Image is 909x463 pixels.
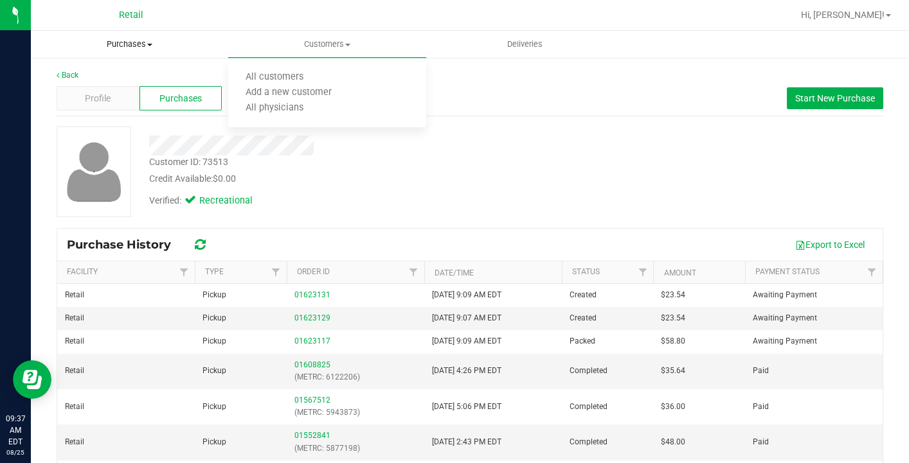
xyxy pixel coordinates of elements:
p: 09:37 AM EDT [6,413,25,448]
a: 01623129 [294,313,330,322]
span: Hi, [PERSON_NAME]! [801,10,885,20]
span: [DATE] 9:07 AM EDT [432,312,501,324]
span: Retail [65,436,84,448]
span: Created [570,312,597,324]
span: Deliveries [490,39,560,50]
span: Created [570,289,597,301]
span: Add a new customer [228,87,349,98]
span: Retail [65,289,84,301]
span: Pickup [203,312,226,324]
span: Paid [753,436,769,448]
span: Retail [65,401,84,413]
span: Paid [753,401,769,413]
span: Pickup [203,335,226,347]
a: Deliveries [426,31,624,58]
span: Purchase History [67,238,184,252]
a: Order ID [297,267,330,276]
span: Completed [570,401,607,413]
a: Filter [861,261,883,283]
div: Credit Available: [149,172,553,186]
span: [DATE] 2:43 PM EDT [432,436,501,448]
a: 01623131 [294,290,330,299]
a: Filter [265,261,287,283]
span: [DATE] 4:26 PM EDT [432,365,501,377]
a: Filter [403,261,424,283]
img: user-icon.png [60,139,128,205]
span: $23.54 [661,312,685,324]
iframe: Resource center [13,360,51,399]
span: Pickup [203,365,226,377]
span: $35.64 [661,365,685,377]
div: Customer ID: 73513 [149,155,228,169]
span: Purchases [159,92,202,105]
a: Type [205,267,224,276]
span: $0.00 [213,173,236,184]
span: Completed [570,365,607,377]
button: Start New Purchase [787,87,883,109]
span: Pickup [203,401,226,413]
span: Retail [65,312,84,324]
span: Recreational [199,194,251,208]
a: Payment Status [755,267,820,276]
span: $23.54 [661,289,685,301]
span: [DATE] 9:09 AM EDT [432,335,501,347]
p: (METRC: 5877198) [294,442,417,455]
span: Pickup [203,436,226,448]
span: Retail [65,335,84,347]
span: [DATE] 5:06 PM EDT [432,401,501,413]
a: Amount [664,268,696,277]
span: Customers [228,39,426,50]
span: Retail [119,10,143,21]
span: $58.80 [661,335,685,347]
span: Retail [65,365,84,377]
a: 01567512 [294,396,330,405]
span: Start New Purchase [795,93,875,103]
p: (METRC: 5943873) [294,406,417,419]
a: Customers All customers Add a new customer All physicians [228,31,426,58]
a: Facility [67,267,98,276]
span: Completed [570,436,607,448]
a: 01608825 [294,360,330,369]
a: Filter [174,261,195,283]
span: Awaiting Payment [753,335,817,347]
a: Date/Time [435,268,474,277]
a: Filter [632,261,653,283]
span: [DATE] 9:09 AM EDT [432,289,501,301]
span: Paid [753,365,769,377]
span: Profile [85,92,111,105]
span: All customers [228,72,321,83]
span: Packed [570,335,595,347]
span: $48.00 [661,436,685,448]
a: 01623117 [294,336,330,345]
p: (METRC: 6122206) [294,371,417,383]
span: Awaiting Payment [753,289,817,301]
a: Purchases [31,31,228,58]
a: Status [572,267,600,276]
a: 01552841 [294,431,330,440]
p: 08/25 [6,448,25,457]
span: All physicians [228,103,321,114]
span: $36.00 [661,401,685,413]
span: Purchases [32,39,228,50]
span: Awaiting Payment [753,312,817,324]
button: Export to Excel [787,234,873,256]
a: Back [57,71,78,80]
span: Pickup [203,289,226,301]
div: Verified: [149,194,251,208]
